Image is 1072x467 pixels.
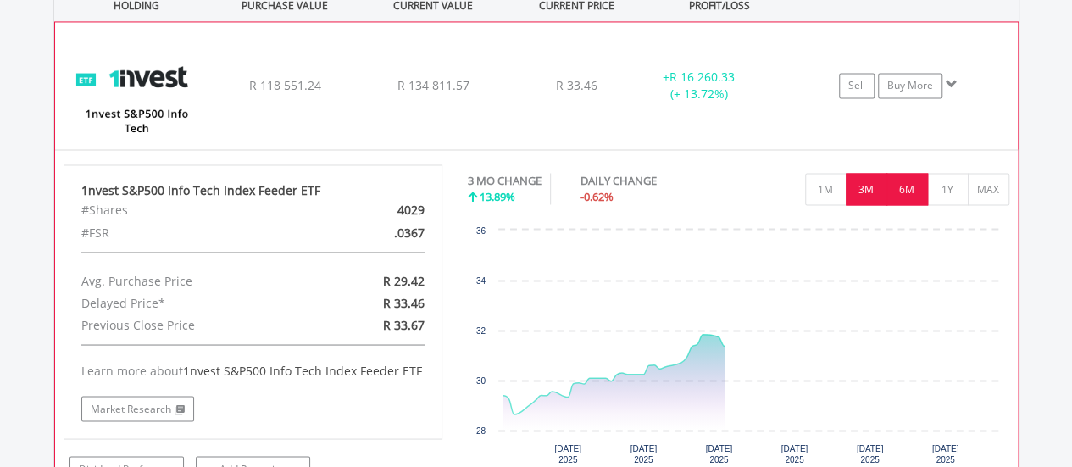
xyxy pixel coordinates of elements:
div: + (+ 13.72%) [635,69,762,103]
text: [DATE] 2025 [857,443,884,464]
div: 3 MO CHANGE [468,173,542,189]
button: 6M [886,173,928,205]
div: 4029 [314,199,437,221]
div: DAILY CHANGE [580,173,716,189]
div: 1nvest S&P500 Info Tech Index Feeder ETF [81,182,425,199]
text: 36 [476,225,486,235]
text: [DATE] 2025 [781,443,808,464]
button: 1Y [927,173,969,205]
span: -0.62% [580,189,614,204]
span: R 33.46 [383,294,425,310]
span: R 29.42 [383,272,425,288]
div: .0367 [314,221,437,243]
text: 28 [476,425,486,435]
div: Previous Close Price [69,314,314,336]
text: [DATE] 2025 [932,443,959,464]
div: Avg. Purchase Price [69,270,314,292]
span: R 118 551.24 [248,77,320,93]
span: 1nvest S&P500 Info Tech Index Feeder ETF [183,362,422,378]
div: Learn more about [81,362,425,379]
button: 1M [805,173,847,205]
div: #Shares [69,199,314,221]
text: 32 [476,325,486,335]
div: #FSR [69,221,314,243]
text: 30 [476,375,486,385]
span: 13.89% [480,189,515,204]
span: R 33.67 [383,316,425,332]
img: EQU.ZA.ETF5IT.png [64,43,209,145]
span: R 16 260.33 [669,69,735,85]
button: 3M [846,173,887,205]
span: R 134 811.57 [397,77,469,93]
a: Market Research [81,396,194,421]
text: [DATE] 2025 [554,443,581,464]
button: MAX [968,173,1009,205]
div: Delayed Price* [69,292,314,314]
text: 34 [476,275,486,285]
a: Sell [839,73,875,98]
span: R 33.46 [556,77,597,93]
text: [DATE] 2025 [630,443,657,464]
text: [DATE] 2025 [706,443,733,464]
a: Buy More [878,73,942,98]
